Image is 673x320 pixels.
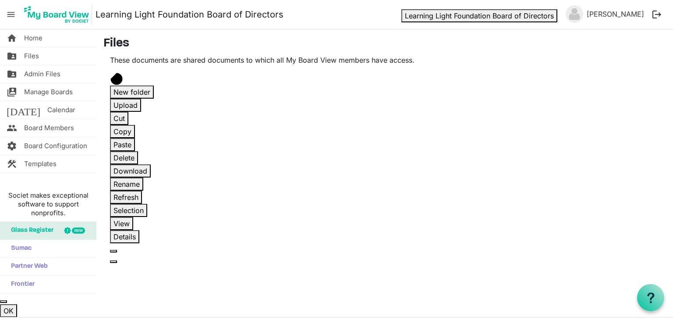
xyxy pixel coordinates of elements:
p: These documents are shared documents to which all My Board View members have access. [110,55,596,65]
span: Frontier [7,276,35,293]
span: Files [24,47,38,65]
span: people [7,119,17,137]
span: Templates [24,155,55,173]
span: Board Configuration [24,137,82,155]
span: construction [7,155,17,173]
span: Home [24,29,42,47]
span: [DATE] [7,101,40,119]
h3: Files [103,36,666,51]
span: Societ makes exceptional software to support nonprofits. [4,191,92,217]
div: new [72,228,85,234]
span: Admin Files [24,65,59,83]
span: Board Members [24,119,71,137]
span: folder_shared [7,47,17,65]
span: home [7,29,17,47]
span: menu [3,6,19,23]
img: no-profile-picture.svg [566,5,583,23]
span: Sumac [7,240,32,257]
span: Calendar [47,101,73,119]
button: Learning Light Foundation Board of Directors dropdownbutton [414,9,557,21]
a: Learning Light Foundation Board of Directors [96,6,283,23]
span: switch_account [7,83,17,101]
button: logout [648,5,666,24]
a: [PERSON_NAME] [583,5,648,23]
span: Manage Boards [24,83,70,101]
a: © 2025 - Societ [309,302,364,311]
img: My Board View Logo [21,4,92,25]
span: Partner Web [7,258,48,275]
span: folder_shared [7,65,17,83]
span: Glass Register [7,222,53,239]
span: settings [7,137,17,155]
a: My Board View Logo [21,4,96,25]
